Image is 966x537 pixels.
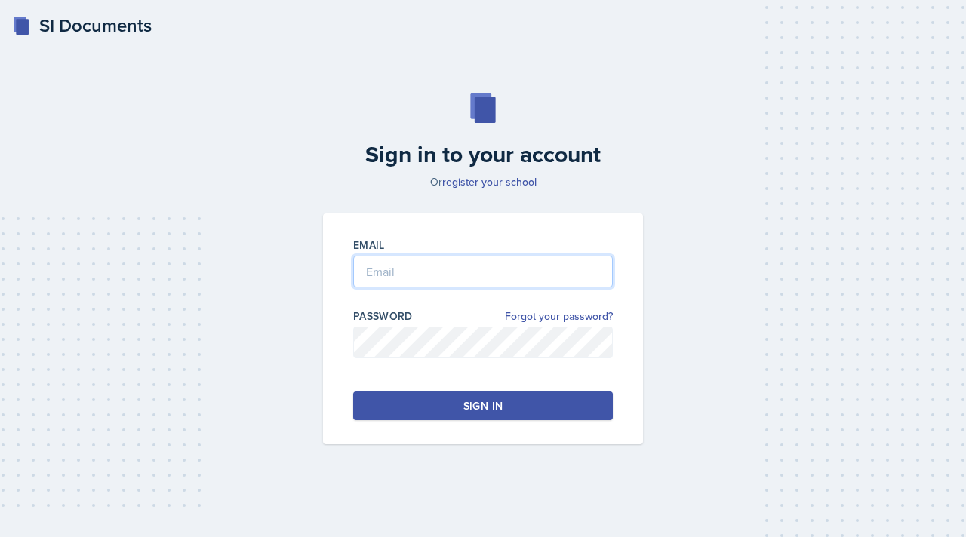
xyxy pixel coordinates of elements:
h2: Sign in to your account [314,141,652,168]
a: SI Documents [12,12,152,39]
p: Or [314,174,652,189]
label: Password [353,308,413,324]
div: Sign in [463,398,503,413]
button: Sign in [353,391,613,420]
input: Email [353,256,613,287]
a: register your school [442,174,537,189]
a: Forgot your password? [505,308,613,324]
label: Email [353,238,385,253]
